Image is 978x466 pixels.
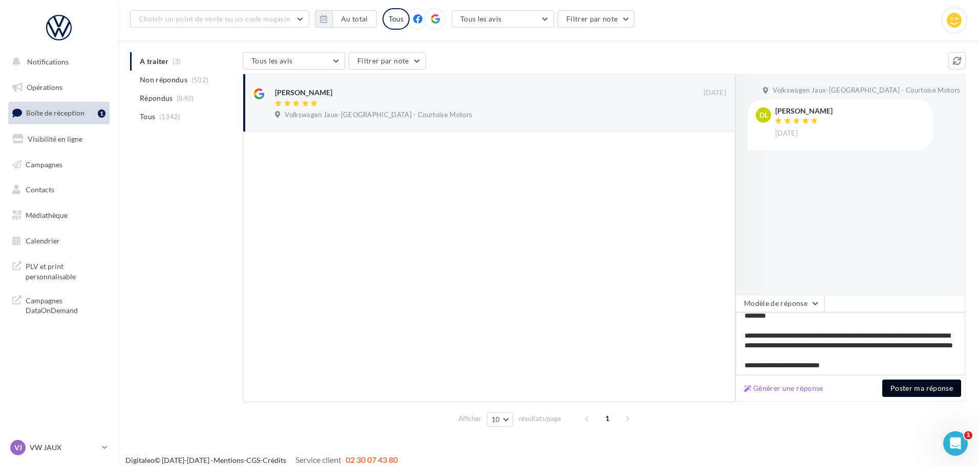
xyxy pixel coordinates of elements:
span: Campagnes DataOnDemand [26,294,105,316]
span: Afficher [458,414,481,424]
span: (840) [177,94,194,102]
span: Tous [140,112,155,122]
a: Opérations [6,77,112,98]
button: Générer une réponse [740,382,827,394]
span: (502) [192,76,209,84]
a: Digitaleo [125,456,155,464]
button: Poster ma réponse [882,380,961,397]
span: DL [759,110,768,120]
a: Campagnes DataOnDemand [6,290,112,320]
a: Calendrier [6,230,112,252]
button: Au total [315,10,377,28]
span: 10 [492,415,500,424]
span: Visibilité en ligne [28,135,82,143]
span: Volkswagen Jaux-[GEOGRAPHIC_DATA] - Courtoise Motors [285,110,472,120]
a: Campagnes [6,154,112,175]
a: Boîte de réception1 [6,102,112,124]
span: résultats/page [519,414,561,424]
button: Filtrer par note [349,52,426,70]
iframe: Intercom live chat [943,431,968,456]
span: Boîte de réception [26,108,84,117]
span: Contacts [26,185,54,194]
span: 1 [964,431,972,439]
span: Choisir un point de vente ou un code magasin [139,14,290,23]
span: Volkswagen Jaux-[GEOGRAPHIC_DATA] - Courtoise Motors [773,86,960,95]
span: © [DATE]-[DATE] - - - [125,456,398,464]
div: [PERSON_NAME] [775,107,833,115]
span: 02 30 07 43 80 [346,455,398,464]
button: Notifications [6,51,108,73]
div: 1 [98,109,105,118]
span: [DATE] [704,88,726,98]
a: Visibilité en ligne [6,128,112,150]
p: VW JAUX [30,442,98,453]
span: Tous les avis [251,56,293,65]
span: Tous les avis [460,14,502,23]
button: Filtrer par note [558,10,635,28]
div: [PERSON_NAME] [275,87,332,98]
a: Mentions [214,456,244,464]
button: Tous les avis [243,52,345,70]
span: Répondus [140,93,173,103]
span: [DATE] [775,129,798,138]
span: Calendrier [26,236,60,245]
a: VJ VW JAUX [8,438,110,457]
button: Au total [332,10,377,28]
a: Contacts [6,179,112,201]
span: Campagnes [26,160,62,168]
a: PLV et print personnalisable [6,255,112,285]
div: Tous [382,8,410,30]
span: VJ [14,442,22,453]
span: Notifications [27,57,69,66]
button: 10 [487,412,513,427]
a: Médiathèque [6,205,112,226]
button: Choisir un point de vente ou un code magasin [130,10,309,28]
span: Opérations [27,83,62,92]
span: Médiathèque [26,211,68,219]
a: CGS [246,456,260,464]
a: Crédits [263,456,286,464]
button: Modèle de réponse [735,295,824,312]
span: Non répondus [140,75,187,85]
button: Tous les avis [452,10,554,28]
span: Service client [295,455,342,464]
span: PLV et print personnalisable [26,259,105,281]
span: 1 [599,410,615,427]
span: (1342) [159,113,181,121]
